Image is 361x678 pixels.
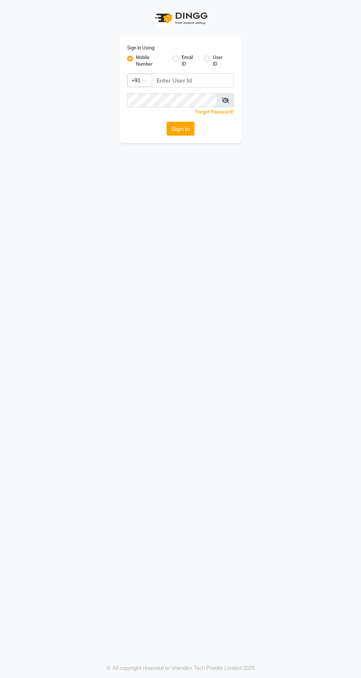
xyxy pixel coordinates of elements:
input: Username [152,73,234,87]
input: Username [127,93,217,107]
img: logo1.svg [151,7,210,29]
label: Sign In Using: [127,45,155,51]
button: Sign In [167,122,194,136]
label: Email ID [182,54,198,67]
a: Forgot Password? [196,109,234,115]
label: User ID [213,54,228,67]
label: Mobile Number [136,54,167,67]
